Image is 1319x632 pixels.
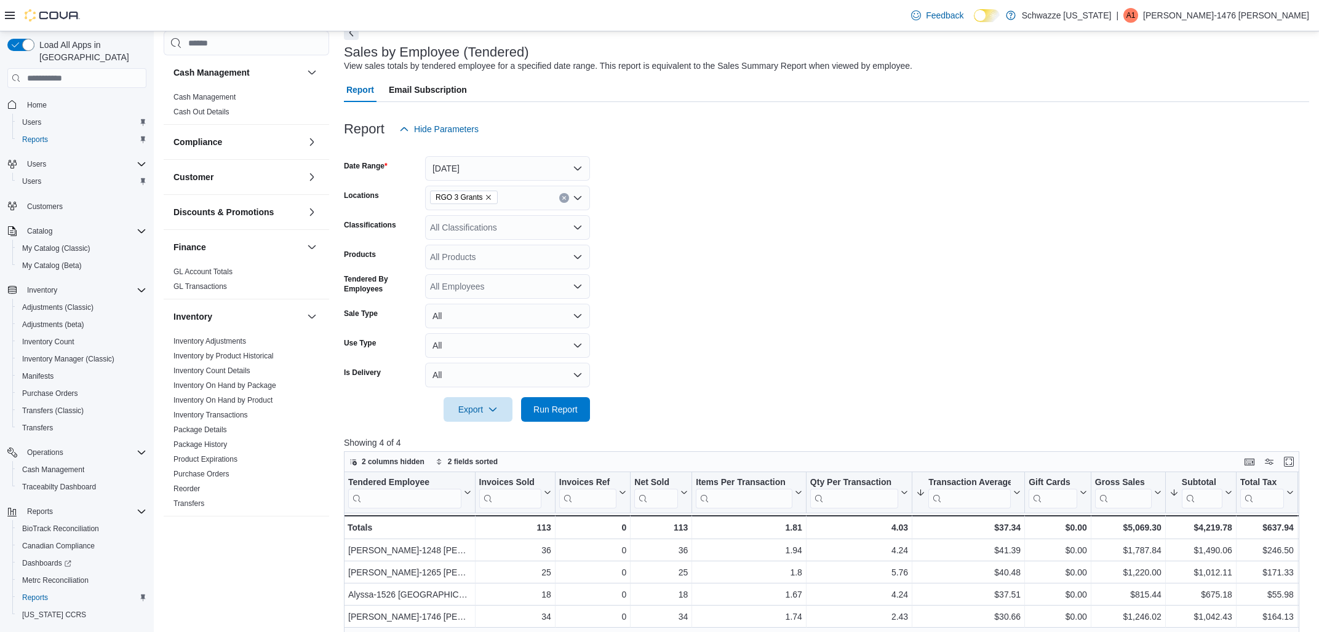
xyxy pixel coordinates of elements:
[344,368,381,377] label: Is Delivery
[17,521,104,536] a: BioTrack Reconciliation
[17,352,119,366] a: Inventory Manager (Classic)
[344,309,378,318] label: Sale Type
[12,316,151,333] button: Adjustments (beta)
[17,317,146,332] span: Adjustments (beta)
[348,566,471,580] div: [PERSON_NAME]-1265 [PERSON_NAME]
[173,396,273,405] a: Inventory On Hand by Product
[2,444,151,461] button: Operations
[479,477,541,489] div: Invoices Sold
[12,572,151,589] button: Metrc Reconciliation
[173,241,302,253] button: Finance
[810,520,908,535] div: 4.03
[17,241,146,256] span: My Catalog (Classic)
[12,114,151,131] button: Users
[344,338,376,348] label: Use Type
[696,520,802,535] div: 1.81
[346,77,374,102] span: Report
[485,194,492,201] button: Remove RGO 3 Grants from selection in this group
[2,503,151,520] button: Reports
[1126,8,1136,23] span: A1
[173,66,250,79] h3: Cash Management
[573,252,583,262] button: Open list of options
[173,469,229,479] span: Purchase Orders
[479,543,551,558] div: 36
[305,526,319,541] button: Loyalty
[1242,454,1257,469] button: Keyboard shortcuts
[17,115,146,130] span: Users
[431,454,503,469] button: 2 fields sorted
[173,136,222,148] h3: Compliance
[173,425,227,434] a: Package Details
[479,520,551,535] div: 113
[1182,477,1222,489] div: Subtotal
[12,385,151,402] button: Purchase Orders
[27,448,63,457] span: Operations
[928,477,1011,489] div: Transaction Average
[573,223,583,232] button: Open list of options
[22,504,146,519] span: Reports
[696,588,802,602] div: 1.67
[916,566,1021,580] div: $40.48
[17,590,53,605] a: Reports
[17,386,83,401] a: Purchase Orders
[22,261,82,271] span: My Catalog (Beta)
[1240,477,1284,508] div: Total Tax
[173,499,204,508] a: Transfers
[173,381,276,390] a: Inventory On Hand by Package
[34,39,146,63] span: Load All Apps in [GEOGRAPHIC_DATA]
[173,310,302,323] button: Inventory
[344,436,1309,449] p: Showing 4 of 4
[17,573,146,588] span: Metrc Reconciliation
[22,524,99,534] span: BioTrack Reconciliation
[344,60,912,73] div: View sales totals by tendered employee for a specified date range. This report is equivalent to t...
[634,543,688,558] div: 36
[344,161,388,171] label: Date Range
[344,25,359,40] button: Next
[173,381,276,390] span: Inventory On Hand by Package
[1170,477,1232,508] button: Subtotal
[17,352,146,366] span: Inventory Manager (Classic)
[2,156,151,173] button: Users
[559,193,569,203] button: Clear input
[173,241,206,253] h3: Finance
[12,419,151,436] button: Transfers
[22,504,58,519] button: Reports
[1262,454,1277,469] button: Display options
[521,397,590,422] button: Run Report
[17,556,76,571] a: Dashboards
[22,575,89,585] span: Metrc Reconciliation
[22,558,71,568] span: Dashboards
[22,320,84,330] span: Adjustments (beta)
[916,477,1021,508] button: Transaction Average
[12,299,151,316] button: Adjustments (Classic)
[17,258,146,273] span: My Catalog (Beta)
[348,610,471,625] div: [PERSON_NAME]-1746 [PERSON_NAME]
[430,191,498,204] span: RGO 3 Grants
[394,117,484,141] button: Hide Parameters
[17,539,100,553] a: Canadian Compliance
[12,257,151,274] button: My Catalog (Beta)
[17,573,94,588] a: Metrc Reconciliation
[1240,520,1294,535] div: $637.94
[1029,543,1087,558] div: $0.00
[414,123,479,135] span: Hide Parameters
[348,543,471,558] div: [PERSON_NAME]-1248 [PERSON_NAME]
[1240,566,1294,580] div: $171.33
[810,566,908,580] div: 5.76
[17,317,89,332] a: Adjustments (beta)
[22,445,68,460] button: Operations
[1095,566,1162,580] div: $1,220.00
[173,171,213,183] h3: Customer
[345,454,429,469] button: 2 columns hidden
[22,445,146,460] span: Operations
[173,267,233,276] a: GL Account Totals
[173,484,200,493] a: Reorder
[173,440,227,449] span: Package History
[27,226,52,236] span: Catalog
[1029,566,1087,580] div: $0.00
[1116,8,1118,23] p: |
[22,97,146,112] span: Home
[17,590,146,605] span: Reports
[27,100,47,110] span: Home
[344,250,376,259] label: Products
